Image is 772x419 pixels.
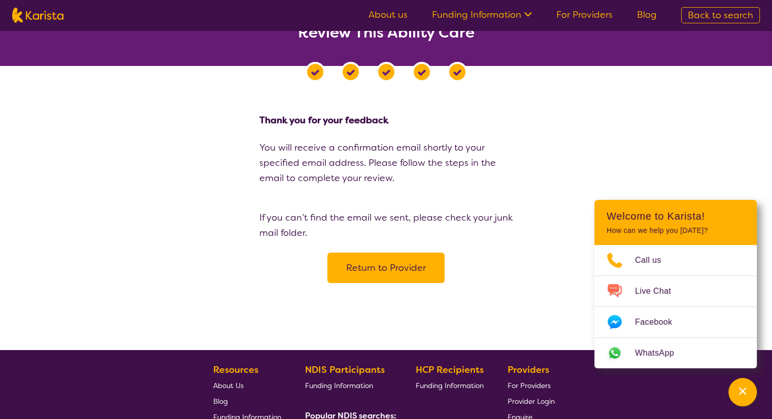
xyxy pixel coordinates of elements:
span: Live Chat [635,284,683,299]
p: If you can’t find the email we sent, please check your junk mail folder. [259,210,513,240]
span: WhatsApp [635,345,686,361]
a: Provider Login [508,393,555,409]
b: NDIS Participants [305,364,385,376]
h2: Thank you for your feedback [259,113,513,128]
button: Channel Menu [728,378,757,406]
span: Funding Information [416,381,484,390]
span: Funding Information [305,381,373,390]
b: HCP Recipients [416,364,484,376]
b: Resources [213,364,258,376]
a: About us [368,9,408,21]
a: For Providers [508,377,555,393]
a: Funding Information [416,377,484,393]
a: Web link opens in a new tab. [594,338,757,368]
span: For Providers [508,381,551,390]
span: Facebook [635,315,684,330]
a: Back to search [681,7,760,23]
span: Call us [635,253,674,268]
a: Blog [637,9,657,21]
span: Back to search [688,9,753,21]
h2: Welcome to Karista! [607,210,745,222]
img: Karista logo [12,8,63,23]
a: Return to Provider [259,253,513,283]
h2: Review This Ability Care [12,23,760,42]
a: For Providers [556,9,613,21]
b: Providers [508,364,549,376]
p: You will receive a confirmation email shortly to your specified email address. Please follow the ... [259,140,513,186]
p: How can we help you [DATE]? [607,226,745,235]
a: About Us [213,377,281,393]
a: Funding Information [432,9,532,21]
a: Funding Information [305,377,392,393]
span: Blog [213,397,228,406]
span: Provider Login [508,397,555,406]
ul: Choose channel [594,245,757,368]
span: About Us [213,381,244,390]
div: Channel Menu [594,200,757,368]
a: Blog [213,393,281,409]
button: Return to Provider [327,253,445,283]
